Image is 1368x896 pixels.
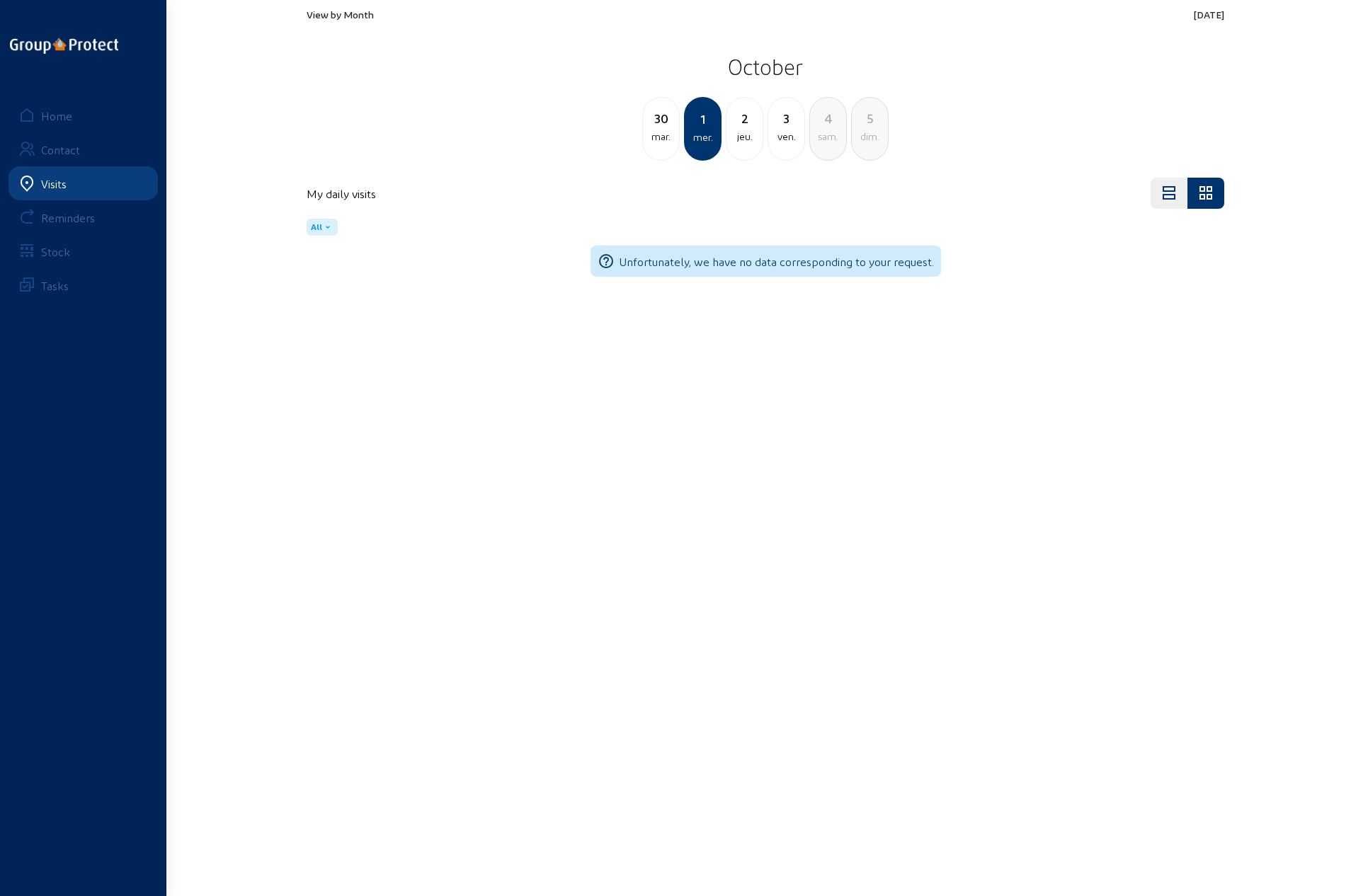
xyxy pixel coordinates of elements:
div: Visits [41,177,67,190]
span: [DATE] [1194,8,1224,21]
a: Visits [8,166,158,200]
mat-icon: help_outline [598,253,615,270]
div: dim. [852,128,888,145]
div: 30 [643,108,679,128]
div: Stock [41,245,70,258]
div: sam. [810,128,846,145]
div: ven. [768,128,804,145]
div: Reminders [41,211,95,224]
div: Contact [41,143,80,156]
span: Unfortunately, we have no data corresponding to your request. [619,255,934,268]
span: All [311,222,322,233]
h4: My daily visits [307,187,376,200]
div: 3 [768,108,804,128]
div: Tasks [41,279,69,292]
a: Stock [8,234,158,268]
a: Reminders [8,200,158,234]
div: 1 [685,109,720,129]
div: jeu. [726,128,763,145]
div: 5 [852,108,888,128]
a: Tasks [8,268,158,302]
a: Home [8,98,158,132]
div: mer. [685,129,720,146]
span: View by Month [307,8,374,21]
div: 4 [810,108,846,128]
img: logo-oneline.png [10,38,118,54]
div: Home [41,109,72,122]
h2: October [307,49,1224,84]
div: mar. [643,128,679,145]
a: Contact [8,132,158,166]
div: 2 [726,108,763,128]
